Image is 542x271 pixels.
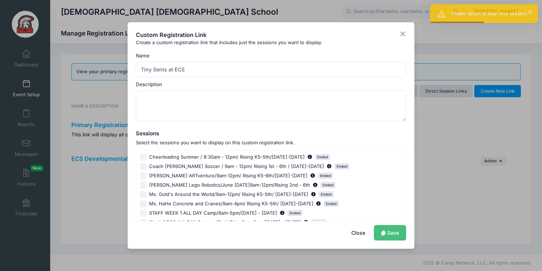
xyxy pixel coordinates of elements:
label: Description [136,81,162,88]
div: Create a custom registration link that includes just the sessions you want to display. [136,39,406,46]
span: Jun 9, 2025 - Jun 13, 2025 [313,183,318,187]
span: Jun 9, 2025 - Jun 12, 2025 [327,164,332,169]
input: Coach [PERSON_NAME] Soccer / 9am - 12pm/ Rising 1st - 6th / [DATE]-[DATE]Jun 9, 2025 - Jun 12, 20... [140,163,147,170]
input: Ms. Gold's Around the World/9am-12pm/ Rising K5-5th/ [DATE]-[DATE]Jun 9, 2025 - Jun 13, 2025Ended [140,191,147,198]
span: Select the sessions you want to display on this custom registration link. [136,139,406,150]
span: Jun 9, 2025 - Jun 13, 2025 [316,201,322,206]
input: STAFF WEEK 1 ALL DAY Camp/8am-5pm/[DATE] - [DATE]Jun 9, 2025 - Jun 13, 2025Ended [140,210,147,217]
input: Ms. HaHe Concrete and Cranes/9am-4pm/ Rising K5-5th/ [DATE]-[DATE]Jun 9, 2025 - Jun 13, 2025Ended [140,200,147,207]
h4: Custom Registration Link [136,31,206,39]
span: Cheerleading Summer / 8:30am - 12pm/ Rising K5-5th/[DATE]-[DATE] [149,154,330,161]
span: Ms. HaHe Concrete and Cranes/9am-4pm/ Rising K5-5th/ [DATE]-[DATE] [149,200,339,207]
input: Week 1 ECS ALL DAY Camp w/Field Trips 8am-5pm/[DATE] - [DATE]Jun 9, 2025 - Jun 13, 2025Ended [140,219,147,226]
span: [PERSON_NAME] ARTventure/9am-12pm/ Rising K5-6th/[DATE]-[DATE] [149,172,333,179]
span: Jun 9, 2025 - Jun 13, 2025 [307,155,313,159]
button: Close [344,225,372,240]
div: Please select at least one session. [451,10,532,17]
button: Close [399,31,406,38]
label: Name [136,52,149,59]
span: Week 1 ECS ALL DAY Camp w/Field Trips 8am-5pm/[DATE] - [DATE] [149,219,326,226]
span: Ended [315,154,330,160]
span: STAFF WEEK 1 ALL DAY Camp/8am-5pm/[DATE] - [DATE] [149,210,303,217]
span: Coach [PERSON_NAME] Soccer / 9am - 12pm/ Rising 1st - 6th / [DATE]-[DATE] [149,163,350,170]
span: Ended [311,219,326,225]
span: Jun 9, 2025 - Jun 13, 2025 [311,192,317,197]
span: Ended [287,210,303,216]
span: Jun 9, 2025 - Jun 13, 2025 [303,220,309,225]
a: Save [374,225,406,240]
button: × [528,10,532,14]
span: Ms. Gold's Around the World/9am-12pm/ Rising K5-5th/ [DATE]-[DATE] [149,191,334,198]
span: Ended [320,182,336,188]
span: Ended [334,163,350,169]
span: Ended [318,173,333,179]
input: [PERSON_NAME] Lego Robotics/June [DATE]9am-12pm/Rising 2nd - 6thJun 9, 2025 - Jun 13, 2025Ended [140,182,147,189]
span: [PERSON_NAME] Lego Robotics/June [DATE]9am-12pm/Rising 2nd - 6th [149,182,336,189]
span: Ended [319,191,334,197]
span: Jun 9, 2025 - Jun 13, 2025 [280,211,285,215]
h5: Sessions [136,125,406,137]
input: [PERSON_NAME] ARTventure/9am-12pm/ Rising K5-6th/[DATE]-[DATE]Jun 9, 2025 - Jun 12, 2025Ended [140,172,147,179]
span: Jun 9, 2025 - Jun 12, 2025 [310,173,316,178]
span: Ended [324,201,339,207]
input: Cheerleading Summer / 8:30am - 12pm/ Rising K5-5th/[DATE]-[DATE]Jun 9, 2025 - Jun 13, 2025Ended [140,154,147,161]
